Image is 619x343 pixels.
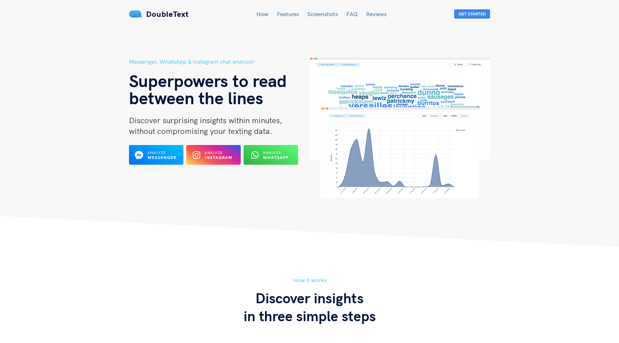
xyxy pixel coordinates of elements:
a: Reviews [366,10,387,18]
span: between the lines [129,87,263,108]
button: Analyze Instagram [186,145,241,165]
a: FAQ [346,10,358,18]
span: DoubleText [146,9,189,19]
button: Analyze WhatsApp [244,145,298,165]
b: WhatsApp [263,155,289,160]
b: Messenger [148,155,176,160]
a: Analyze Messenger [129,154,183,161]
span: Analyze [205,150,223,155]
a: Analyze WhatsApp [244,154,298,161]
span: Analyze [263,150,281,155]
h3: Discover insights in three simple steps [129,289,490,325]
button: Analyze Messenger [129,145,183,165]
h5: How it works [129,276,490,285]
h5: Messenger, WhatsApp & Instagram chat analyzer [129,57,309,66]
img: hero [309,57,490,198]
a: Analyze Instagram [186,154,241,161]
a: How [256,10,268,18]
b: Instagram [205,155,232,160]
span: Discover surprising insights within minutes, [129,115,282,125]
span: without compromising your texting data. [129,126,272,136]
img: mS3x8y1f88AAAAABJRU5ErkJggg== [129,10,143,18]
a: Features [277,10,299,18]
a: Screenshots [307,10,338,18]
span: Analyze [148,150,166,155]
button: Get Started [454,9,490,19]
a: DoubleText [129,9,189,19]
span: Superpowers to read [129,70,287,91]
